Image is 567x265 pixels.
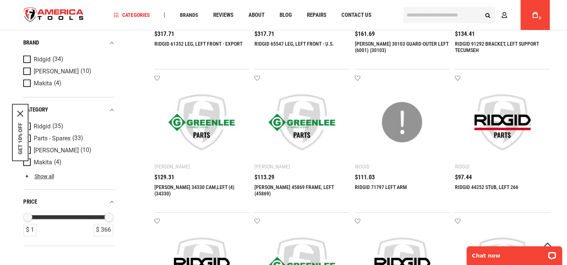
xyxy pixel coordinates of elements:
span: [PERSON_NAME] [34,147,79,154]
span: Ridgid [34,123,51,130]
span: (35) [52,124,63,130]
a: Makita (4) [23,158,113,167]
a: RIDGID 65547 LEG, LEFT FRONT - U.S. [254,41,334,47]
a: [PERSON_NAME] 45869 FRAME, LEFT (45869) [254,184,334,197]
a: Show all [23,173,54,179]
a: RIDGID 61352 LEG, LEFT FRONT - EXPORT [154,41,242,47]
div: Ridgid [455,164,470,170]
a: Reviews [209,10,236,20]
img: Greenlee 34330 CAM,LEFT (4) (34330) [162,82,242,162]
span: Makita [34,80,52,87]
a: [PERSON_NAME] 30103 GUARD-OUTER LEFT (6001) (30103) [355,41,449,53]
a: About [245,10,268,20]
div: price [23,197,115,207]
span: Categories [114,12,150,18]
button: Search [481,8,495,22]
img: RIDGID 71797 LEFT ARM [362,82,442,162]
a: RIDGID 44252 STUB, LEFT 266 [455,184,518,190]
svg: close icon [17,111,23,117]
a: Ridgid (34) [23,55,113,64]
span: (4) [54,159,61,166]
iframe: LiveChat chat widget [462,241,567,265]
img: America Tools [18,1,90,29]
div: $ 366 [94,224,113,236]
span: $161.69 [355,31,375,37]
span: $134.41 [455,31,475,37]
span: Parts - Spares [34,135,70,142]
a: [PERSON_NAME] (10) [23,146,113,155]
span: $129.31 [154,174,174,180]
span: 0 [539,16,541,20]
span: Makita [34,159,52,166]
img: RIDGID 44252 STUB, LEFT 266 [462,82,542,162]
span: (4) [54,80,61,87]
span: Ridgid [34,56,51,63]
button: Close [17,111,23,117]
div: category [23,105,115,115]
span: [PERSON_NAME] [34,68,79,75]
span: About [248,12,264,18]
img: Greenlee 45869 FRAME, LEFT (45869) [262,82,342,162]
a: [PERSON_NAME] (10) [23,67,113,76]
span: Contact Us [341,12,371,18]
span: Repairs [307,12,326,18]
a: Makita (4) [23,79,113,88]
span: Reviews [213,12,233,18]
span: (34) [52,57,63,63]
span: Blog [279,12,292,18]
div: Brand [23,38,115,48]
a: RIDGID 91292 BRACKET, LEFT SUPPORT TECUMSEH [455,41,539,53]
a: Brands [176,10,201,20]
a: Blog [276,10,295,20]
span: (33) [72,135,83,142]
a: Ridgid (35) [23,122,113,131]
a: Repairs [303,10,329,20]
span: $317.71 [254,31,274,37]
div: [PERSON_NAME] [154,164,190,170]
span: $113.29 [254,174,274,180]
span: (10) [81,147,91,154]
a: Categories [110,10,153,20]
a: RIDGID 71797 LEFT ARM [355,184,407,190]
span: $317.71 [154,31,174,37]
div: Ridgid [355,164,370,170]
a: store logo [18,1,90,29]
span: (10) [81,68,91,75]
div: $ 1 [24,224,36,236]
span: Brands [180,12,198,18]
div: Product Filters [23,30,115,246]
a: [PERSON_NAME] 34330 CAM,LEFT (4) (34330) [154,184,235,197]
a: Parts - Spares (33) [23,134,113,143]
span: $97.44 [455,174,472,180]
a: Contact Us [338,10,374,20]
button: GET 10% OFF [17,123,23,155]
span: $111.03 [355,174,375,180]
div: [PERSON_NAME] [254,164,290,170]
